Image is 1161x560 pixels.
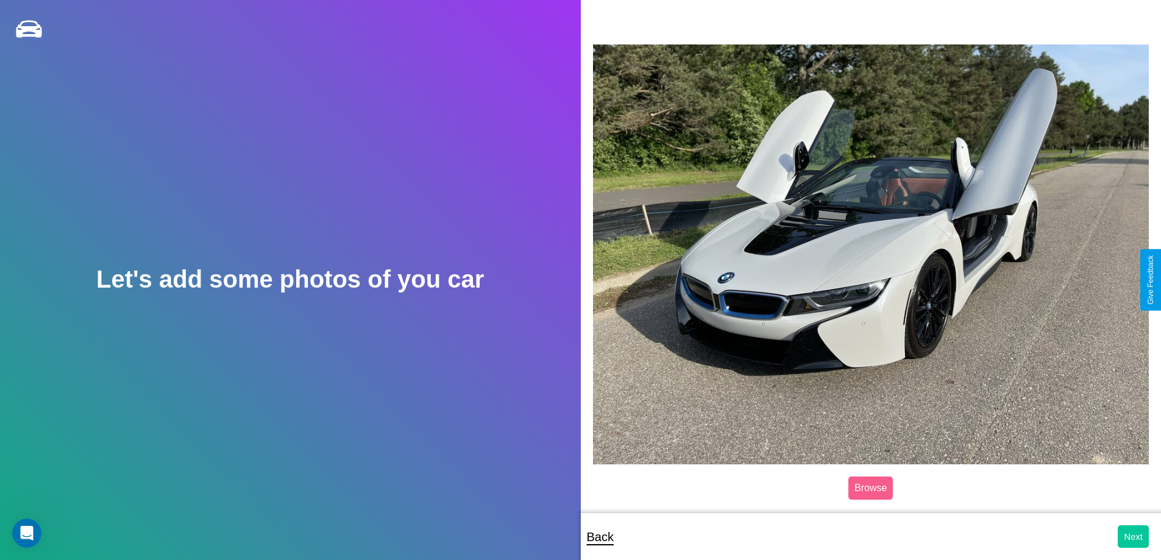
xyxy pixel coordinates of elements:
h2: Let's add some photos of you car [96,266,484,293]
label: Browse [848,477,893,500]
iframe: Intercom live chat [12,519,41,548]
div: Give Feedback [1146,255,1155,305]
p: Back [587,526,614,548]
button: Next [1118,525,1149,548]
img: posted [593,44,1149,464]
